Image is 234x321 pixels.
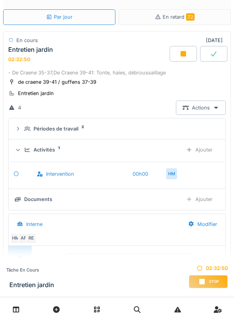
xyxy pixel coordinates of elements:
div: 00h00 [133,170,164,178]
div: HM [10,233,21,244]
div: Ajouter [179,143,219,157]
summary: Activités1Ajouter [12,143,222,157]
div: Intervention [37,170,130,178]
div: HM [166,168,177,179]
div: Actions [176,101,226,115]
div: Activités [34,146,55,153]
div: 4 [18,104,21,111]
summary: Périodes de travail2 [12,122,222,136]
h3: Entretien jardin [9,281,54,289]
div: Ajouter [179,192,219,206]
div: Modifier [181,217,224,231]
div: RE [26,233,37,244]
span: En retard [163,14,195,20]
div: Interne [26,220,43,228]
div: Aucun message pour le moment … Soyez le premier ! [70,257,187,264]
span: Stop [209,279,219,284]
div: AF [18,233,29,244]
div: En cours [16,37,38,44]
div: Entretien jardin [8,46,53,53]
div: 02:32:50 [8,56,30,62]
div: de craene 39-41 / guffens 37-39 [18,78,96,86]
div: - De Craene 35-37,De Craene 39-41: Tonte, haies, débroussaillage [8,69,226,76]
div: Par jour [46,13,73,21]
span: 72 [186,13,195,21]
div: [DATE] [206,37,226,44]
summary: DocumentsAjouter [12,192,222,206]
div: Documents [24,196,52,203]
div: 02:32:50 [189,265,228,272]
div: Entretien jardin [18,90,54,97]
div: Périodes de travail [34,125,78,132]
div: Tâche en cours [6,267,54,273]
